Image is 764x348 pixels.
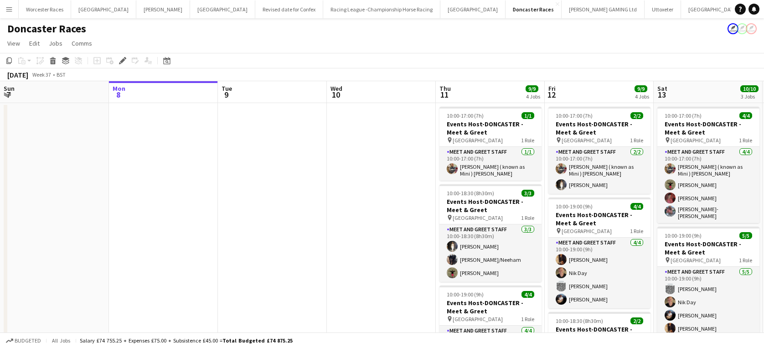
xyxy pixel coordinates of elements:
[548,147,650,194] app-card-role: Meet and Greet Staff2/210:00-17:00 (7h)[PERSON_NAME] ( known as Mini ) [PERSON_NAME][PERSON_NAME]
[521,190,534,197] span: 3/3
[657,147,759,223] app-card-role: Meet and Greet Staff4/410:00-17:00 (7h)[PERSON_NAME] ( known as Mini ) [PERSON_NAME][PERSON_NAME]...
[222,337,293,344] span: Total Budgeted £74 875.25
[526,93,540,100] div: 4 Jobs
[630,137,643,144] span: 1 Role
[671,137,721,144] span: [GEOGRAPHIC_DATA]
[19,0,71,18] button: Worcester Races
[740,85,759,92] span: 10/10
[45,37,66,49] a: Jobs
[526,85,538,92] span: 9/9
[521,112,534,119] span: 1/1
[439,107,542,181] app-job-card: 10:00-17:00 (7h)1/1Events Host-DONCASTER - Meet & Greet [GEOGRAPHIC_DATA]1 RoleMeet and Greet Sta...
[15,338,41,344] span: Budgeted
[630,317,643,324] span: 2/2
[439,184,542,282] app-job-card: 10:00-18:30 (8h30m)3/3Events Host-DONCASTER - Meet & Greet [GEOGRAPHIC_DATA]1 RoleMeet and Greet ...
[113,84,125,93] span: Mon
[80,337,293,344] div: Salary £74 755.25 + Expenses £75.00 + Subsistence £45.00 =
[746,23,757,34] app-user-avatar: Jane Whittaker
[136,0,190,18] button: [PERSON_NAME]
[71,0,136,18] button: [GEOGRAPHIC_DATA]
[741,93,758,100] div: 3 Jobs
[439,120,542,136] h3: Events Host-DONCASTER - Meet & Greet
[521,137,534,144] span: 1 Role
[645,0,681,18] button: Uttoxeter
[728,23,738,34] app-user-avatar: Jane Whittaker
[656,89,667,100] span: 13
[2,89,15,100] span: 7
[737,23,748,34] app-user-avatar: Jane Whittaker
[635,85,647,92] span: 9/9
[453,214,503,221] span: [GEOGRAPHIC_DATA]
[630,203,643,210] span: 4/4
[190,0,255,18] button: [GEOGRAPHIC_DATA]
[657,240,759,256] h3: Events Host-DONCASTER - Meet & Greet
[548,107,650,194] app-job-card: 10:00-17:00 (7h)2/2Events Host-DONCASTER - Meet & Greet [GEOGRAPHIC_DATA]1 RoleMeet and Greet Sta...
[548,238,650,308] app-card-role: Meet and Greet Staff4/410:00-19:00 (9h)[PERSON_NAME]Nik Day[PERSON_NAME][PERSON_NAME]
[323,0,440,18] button: Racing League -Championship Horse Racing
[506,0,562,18] button: Doncaster Races
[5,336,42,346] button: Budgeted
[739,257,752,264] span: 1 Role
[739,232,752,239] span: 5/5
[548,84,556,93] span: Fri
[548,197,650,308] app-job-card: 10:00-19:00 (9h)4/4Events Host-DONCASTER - Meet & Greet [GEOGRAPHIC_DATA]1 RoleMeet and Greet Sta...
[439,197,542,214] h3: Events Host-DONCASTER - Meet & Greet
[439,84,451,93] span: Thu
[548,211,650,227] h3: Events Host-DONCASTER - Meet & Greet
[50,337,72,344] span: All jobs
[548,120,650,136] h3: Events Host-DONCASTER - Meet & Greet
[739,137,752,144] span: 1 Role
[7,70,28,79] div: [DATE]
[630,228,643,234] span: 1 Role
[562,137,612,144] span: [GEOGRAPHIC_DATA]
[453,137,503,144] span: [GEOGRAPHIC_DATA]
[453,316,503,322] span: [GEOGRAPHIC_DATA]
[7,39,20,47] span: View
[29,39,40,47] span: Edit
[447,112,484,119] span: 10:00-17:00 (7h)
[657,107,759,223] app-job-card: 10:00-17:00 (7h)4/4Events Host-DONCASTER - Meet & Greet [GEOGRAPHIC_DATA]1 RoleMeet and Greet Sta...
[30,71,53,78] span: Week 37
[330,84,342,93] span: Wed
[671,257,721,264] span: [GEOGRAPHIC_DATA]
[562,228,612,234] span: [GEOGRAPHIC_DATA]
[657,120,759,136] h3: Events Host-DONCASTER - Meet & Greet
[220,89,232,100] span: 9
[439,224,542,282] app-card-role: Meet and Greet Staff3/310:00-18:30 (8h30m)[PERSON_NAME][PERSON_NAME]/Neeham[PERSON_NAME]
[556,317,603,324] span: 10:00-18:30 (8h30m)
[739,112,752,119] span: 4/4
[665,232,702,239] span: 10:00-19:00 (9h)
[657,84,667,93] span: Sat
[556,112,593,119] span: 10:00-17:00 (7h)
[521,291,534,298] span: 4/4
[521,214,534,221] span: 1 Role
[547,89,556,100] span: 12
[111,89,125,100] span: 8
[26,37,43,49] a: Edit
[562,0,645,18] button: [PERSON_NAME] GAMING Ltd
[447,291,484,298] span: 10:00-19:00 (9h)
[521,316,534,322] span: 1 Role
[556,203,593,210] span: 10:00-19:00 (9h)
[438,89,451,100] span: 11
[630,112,643,119] span: 2/2
[255,0,323,18] button: Revised date for Confex
[49,39,62,47] span: Jobs
[548,325,650,342] h3: Events Host-DONCASTER - Meet & Greet
[440,0,506,18] button: [GEOGRAPHIC_DATA]
[447,190,494,197] span: 10:00-18:30 (8h30m)
[72,39,92,47] span: Comms
[4,37,24,49] a: View
[635,93,649,100] div: 4 Jobs
[665,112,702,119] span: 10:00-17:00 (7h)
[439,147,542,181] app-card-role: Meet and Greet Staff1/110:00-17:00 (7h)[PERSON_NAME] ( known as Mini ) [PERSON_NAME]
[7,22,86,36] h1: Doncaster Races
[329,89,342,100] span: 10
[68,37,96,49] a: Comms
[439,299,542,315] h3: Events Host-DONCASTER - Meet & Greet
